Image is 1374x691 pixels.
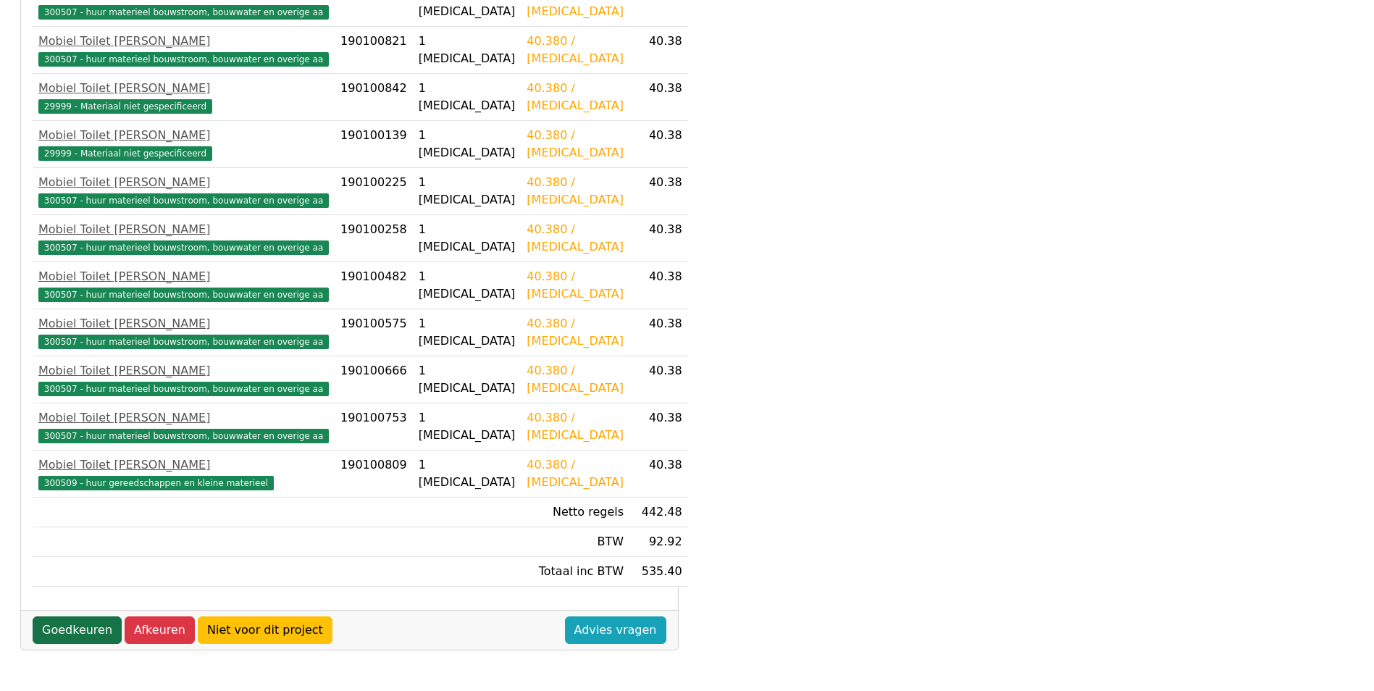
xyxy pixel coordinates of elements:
[419,174,516,209] div: 1 [MEDICAL_DATA]
[419,409,516,444] div: 1 [MEDICAL_DATA]
[38,409,329,444] a: Mobiel Toilet [PERSON_NAME]300507 - huur materieel bouwstroom, bouwwater en overige aa
[38,174,329,209] a: Mobiel Toilet [PERSON_NAME]300507 - huur materieel bouwstroom, bouwwater en overige aa
[38,146,212,161] span: 29999 - Materiaal niet gespecificeerd
[521,498,629,527] td: Netto regels
[527,362,624,397] div: 40.380 / [MEDICAL_DATA]
[527,456,624,491] div: 40.380 / [MEDICAL_DATA]
[38,33,329,50] div: Mobiel Toilet [PERSON_NAME]
[38,127,329,144] div: Mobiel Toilet [PERSON_NAME]
[521,527,629,557] td: BTW
[629,215,688,262] td: 40.38
[419,80,516,114] div: 1 [MEDICAL_DATA]
[38,221,329,238] div: Mobiel Toilet [PERSON_NAME]
[38,409,329,427] div: Mobiel Toilet [PERSON_NAME]
[38,33,329,67] a: Mobiel Toilet [PERSON_NAME]300507 - huur materieel bouwstroom, bouwwater en overige aa
[38,174,329,191] div: Mobiel Toilet [PERSON_NAME]
[335,215,413,262] td: 190100258
[527,409,624,444] div: 40.380 / [MEDICAL_DATA]
[629,356,688,403] td: 40.38
[527,268,624,303] div: 40.380 / [MEDICAL_DATA]
[38,127,329,162] a: Mobiel Toilet [PERSON_NAME]29999 - Materiaal niet gespecificeerd
[38,476,274,490] span: 300509 - huur gereedschappen en kleine materieel
[38,193,329,208] span: 300507 - huur materieel bouwstroom, bouwwater en overige aa
[629,74,688,121] td: 40.38
[527,33,624,67] div: 40.380 / [MEDICAL_DATA]
[335,168,413,215] td: 190100225
[419,221,516,256] div: 1 [MEDICAL_DATA]
[629,309,688,356] td: 40.38
[198,616,332,644] a: Niet voor dit project
[38,362,329,397] a: Mobiel Toilet [PERSON_NAME]300507 - huur materieel bouwstroom, bouwwater en overige aa
[629,451,688,498] td: 40.38
[335,121,413,168] td: 190100139
[38,5,329,20] span: 300507 - huur materieel bouwstroom, bouwwater en overige aa
[527,80,624,114] div: 40.380 / [MEDICAL_DATA]
[38,456,329,474] div: Mobiel Toilet [PERSON_NAME]
[38,80,329,97] div: Mobiel Toilet [PERSON_NAME]
[38,382,329,396] span: 300507 - huur materieel bouwstroom, bouwwater en overige aa
[38,268,329,285] div: Mobiel Toilet [PERSON_NAME]
[527,127,624,162] div: 40.380 / [MEDICAL_DATA]
[629,121,688,168] td: 40.38
[629,527,688,557] td: 92.92
[629,27,688,74] td: 40.38
[38,362,329,380] div: Mobiel Toilet [PERSON_NAME]
[335,451,413,498] td: 190100809
[38,315,329,332] div: Mobiel Toilet [PERSON_NAME]
[419,362,516,397] div: 1 [MEDICAL_DATA]
[38,221,329,256] a: Mobiel Toilet [PERSON_NAME]300507 - huur materieel bouwstroom, bouwwater en overige aa
[38,335,329,349] span: 300507 - huur materieel bouwstroom, bouwwater en overige aa
[38,99,212,114] span: 29999 - Materiaal niet gespecificeerd
[419,268,516,303] div: 1 [MEDICAL_DATA]
[419,33,516,67] div: 1 [MEDICAL_DATA]
[527,221,624,256] div: 40.380 / [MEDICAL_DATA]
[38,268,329,303] a: Mobiel Toilet [PERSON_NAME]300507 - huur materieel bouwstroom, bouwwater en overige aa
[419,127,516,162] div: 1 [MEDICAL_DATA]
[125,616,195,644] a: Afkeuren
[38,240,329,255] span: 300507 - huur materieel bouwstroom, bouwwater en overige aa
[38,429,329,443] span: 300507 - huur materieel bouwstroom, bouwwater en overige aa
[527,174,624,209] div: 40.380 / [MEDICAL_DATA]
[38,52,329,67] span: 300507 - huur materieel bouwstroom, bouwwater en overige aa
[629,262,688,309] td: 40.38
[629,168,688,215] td: 40.38
[33,616,122,644] a: Goedkeuren
[38,315,329,350] a: Mobiel Toilet [PERSON_NAME]300507 - huur materieel bouwstroom, bouwwater en overige aa
[38,456,329,491] a: Mobiel Toilet [PERSON_NAME]300509 - huur gereedschappen en kleine materieel
[335,403,413,451] td: 190100753
[38,288,329,302] span: 300507 - huur materieel bouwstroom, bouwwater en overige aa
[629,403,688,451] td: 40.38
[335,309,413,356] td: 190100575
[521,557,629,587] td: Totaal inc BTW
[335,74,413,121] td: 190100842
[419,456,516,491] div: 1 [MEDICAL_DATA]
[565,616,666,644] a: Advies vragen
[335,356,413,403] td: 190100666
[527,315,624,350] div: 40.380 / [MEDICAL_DATA]
[38,80,329,114] a: Mobiel Toilet [PERSON_NAME]29999 - Materiaal niet gespecificeerd
[335,262,413,309] td: 190100482
[335,27,413,74] td: 190100821
[419,315,516,350] div: 1 [MEDICAL_DATA]
[629,557,688,587] td: 535.40
[629,498,688,527] td: 442.48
